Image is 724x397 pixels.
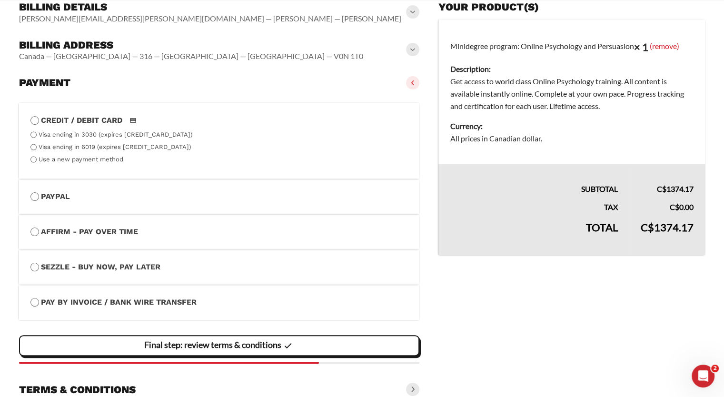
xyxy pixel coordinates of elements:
[438,164,629,195] th: Subtotal
[19,14,401,23] vaadin-horizontal-layout: [PERSON_NAME][EMAIL_ADDRESS][PERSON_NAME][DOMAIN_NAME] — [PERSON_NAME] — [PERSON_NAME]
[30,116,39,125] input: Credit / Debit CardCredit / Debit Card
[30,226,408,238] label: Affirm - Pay over time
[30,228,39,236] input: Affirm - Pay over time
[634,40,648,53] strong: × 1
[670,202,694,211] bdi: 0.00
[30,263,39,271] input: Sezzle - Buy Now, Pay Later
[19,335,419,356] vaadin-button: Final step: review terms & conditions
[650,41,679,50] a: (remove)
[711,365,719,372] span: 2
[39,131,193,138] label: Visa ending in 3030 (expires [CREDIT_CARD_DATA])
[19,76,70,89] h3: Payment
[670,202,679,211] span: C$
[438,195,629,213] th: Tax
[39,143,191,150] label: Visa ending in 6019 (expires [CREDIT_CARD_DATA])
[30,192,39,201] input: PayPal
[641,221,694,234] bdi: 1374.17
[30,298,39,307] input: Pay by Invoice / Bank Wire Transfer
[39,156,123,163] label: Use a new payment method
[19,0,401,14] h3: Billing details
[657,184,666,193] span: C$
[124,115,142,126] img: Credit / Debit Card
[450,132,694,145] dd: All prices in Canadian dollar.
[692,365,714,387] iframe: Intercom live chat
[450,63,694,75] dt: Description:
[657,184,694,193] bdi: 1374.17
[450,75,694,112] dd: Get access to world class Online Psychology training. All content is available instantly online. ...
[30,114,408,127] label: Credit / Debit Card
[19,383,136,397] h3: Terms & conditions
[19,51,363,61] vaadin-horizontal-layout: Canada — [GEOGRAPHIC_DATA] — 316 — [GEOGRAPHIC_DATA] — [GEOGRAPHIC_DATA] — V0N 1T0
[438,20,705,164] td: Minidegree program: Online Psychology and Persuasion
[30,190,408,203] label: PayPal
[19,39,363,52] h3: Billing address
[30,296,408,308] label: Pay by Invoice / Bank Wire Transfer
[450,120,694,132] dt: Currency:
[438,213,629,255] th: Total
[30,261,408,273] label: Sezzle - Buy Now, Pay Later
[641,221,654,234] span: C$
